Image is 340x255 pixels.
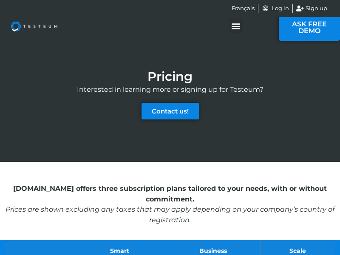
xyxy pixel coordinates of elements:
[262,4,289,13] a: Log in
[296,4,328,13] a: Sign up
[232,4,255,13] a: Français
[152,108,189,114] span: Contact us!
[269,4,289,13] span: Log in
[13,184,327,203] strong: [DOMAIN_NAME] offers three subscription plans tailored to your needs, with or without commitment.
[147,70,193,82] h1: Pricing
[303,4,327,13] span: Sign up
[6,205,334,224] em: Prices are shown excluding any taxes that may apply depending on your company’s country of regist...
[279,14,340,41] a: ASK FREE DEMO
[292,21,327,34] span: ASK FREE DEMO
[142,103,199,119] a: Contact us!
[229,18,243,33] div: Menu Toggle
[4,15,64,38] img: Testeum Logo - Application crowdtesting platform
